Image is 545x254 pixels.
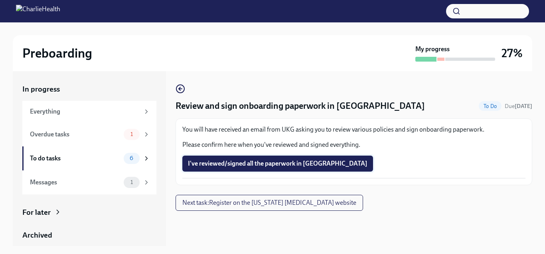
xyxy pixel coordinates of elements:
span: To Do [479,103,502,109]
a: To do tasks6 [22,146,156,170]
strong: [DATE] [515,103,532,110]
div: For later [22,207,51,218]
p: Please confirm here when you've reviewed and signed everything. [182,140,525,149]
h3: 27% [502,46,523,60]
a: Messages1 [22,170,156,194]
span: 1 [126,131,138,137]
div: Overdue tasks [30,130,120,139]
img: CharlieHealth [16,5,60,18]
p: You will have received an email from UKG asking you to review various policies and sign onboardin... [182,125,525,134]
span: 1 [126,179,138,185]
a: In progress [22,84,156,94]
a: Everything [22,101,156,122]
span: I've reviewed/signed all the paperwork in [GEOGRAPHIC_DATA] [188,160,367,168]
span: September 8th, 2025 08:00 [505,102,532,110]
a: For later [22,207,156,218]
span: 6 [125,155,138,161]
span: Due [505,103,532,110]
div: Everything [30,107,140,116]
button: I've reviewed/signed all the paperwork in [GEOGRAPHIC_DATA] [182,156,373,172]
a: Overdue tasks1 [22,122,156,146]
h4: Review and sign onboarding paperwork in [GEOGRAPHIC_DATA] [176,100,425,112]
a: Archived [22,230,156,240]
span: Next task : Register on the [US_STATE] [MEDICAL_DATA] website [182,199,356,207]
button: Next task:Register on the [US_STATE] [MEDICAL_DATA] website [176,195,363,211]
strong: My progress [415,45,450,54]
div: To do tasks [30,154,120,163]
h2: Preboarding [22,45,92,61]
div: Messages [30,178,120,187]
